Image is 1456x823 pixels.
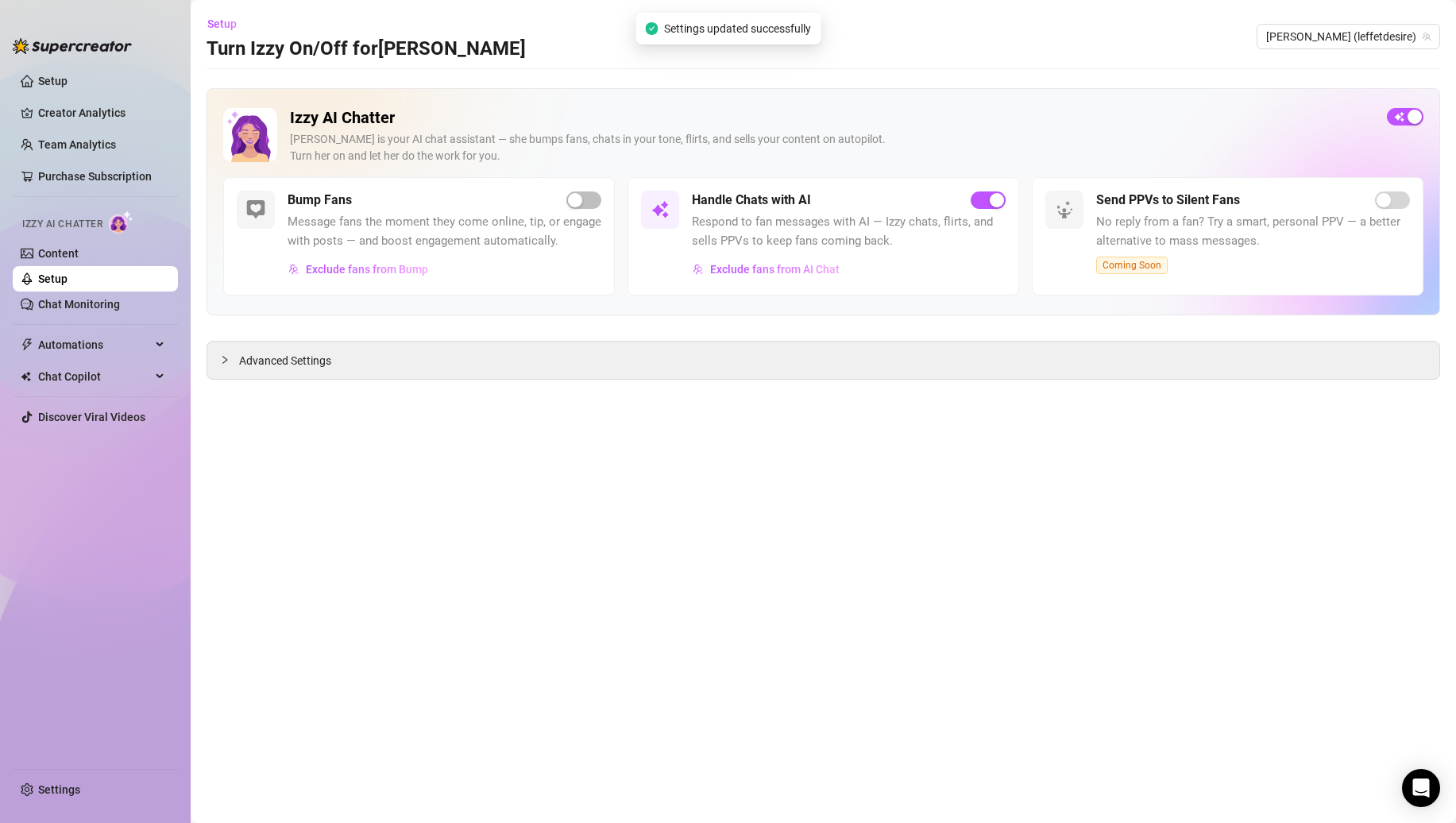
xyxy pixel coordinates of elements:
span: Chat Copilot [38,364,151,389]
img: svg%3e [693,264,704,275]
a: Discover Viral Videos [38,411,145,423]
h5: Handle Chats with AI [692,191,811,210]
h5: Bump Fans [288,191,352,210]
span: Advanced Settings [239,352,331,369]
img: svg%3e [651,200,670,219]
span: Exclude fans from Bump [306,263,428,276]
div: Open Intercom Messenger [1402,769,1440,807]
button: Exclude fans from AI Chat [692,257,840,282]
span: Automations [38,332,151,357]
h3: Turn Izzy On/Off for [PERSON_NAME] [207,37,526,62]
span: Nina (leffetdesire) [1266,25,1431,48]
h2: Izzy AI Chatter [290,108,1374,128]
span: Respond to fan messages with AI — Izzy chats, flirts, and sells PPVs to keep fans coming back. [692,213,1006,250]
span: team [1422,32,1431,41]
a: Content [38,247,79,260]
span: Message fans the moment they come online, tip, or engage with posts — and boost engagement automa... [288,213,601,250]
button: Setup [207,11,249,37]
img: svg%3e [1055,200,1074,219]
div: [PERSON_NAME] is your AI chat assistant — she bumps fans, chats in your tone, flirts, and sells y... [290,131,1374,164]
span: check-circle [645,22,658,35]
a: Team Analytics [38,138,116,151]
span: Coming Soon [1096,257,1168,274]
a: Creator Analytics [38,100,165,126]
span: Izzy AI Chatter [22,217,102,232]
img: AI Chatter [109,211,133,234]
a: Purchase Subscription [38,170,152,183]
span: Exclude fans from AI Chat [710,263,840,276]
a: Setup [38,272,68,285]
div: collapsed [220,351,239,369]
span: collapsed [220,355,230,365]
button: Exclude fans from Bump [288,257,429,282]
a: Settings [38,783,80,796]
img: svg%3e [288,264,299,275]
img: svg%3e [246,200,265,219]
a: Chat Monitoring [38,298,120,311]
a: Setup [38,75,68,87]
span: No reply from a fan? Try a smart, personal PPV — a better alternative to mass messages. [1096,213,1410,250]
span: thunderbolt [21,338,33,351]
img: Chat Copilot [21,371,31,382]
h5: Send PPVs to Silent Fans [1096,191,1240,210]
img: logo-BBDzfeDw.svg [13,38,132,54]
span: Settings updated successfully [664,20,811,37]
span: Setup [207,17,237,30]
img: Izzy AI Chatter [223,108,277,162]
